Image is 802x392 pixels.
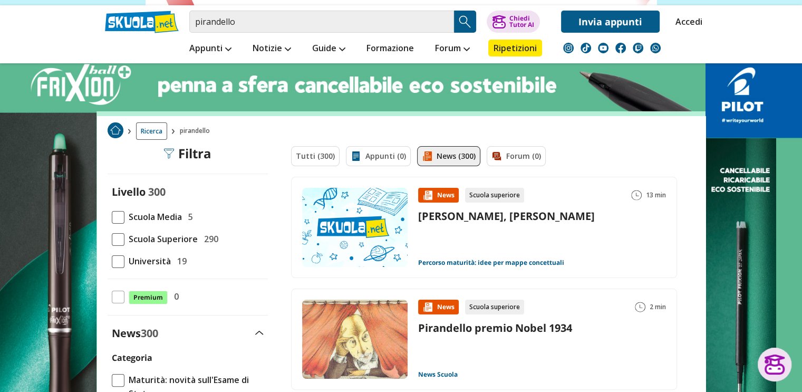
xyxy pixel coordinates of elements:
img: News contenuto [422,302,433,312]
span: Università [124,254,171,268]
a: Home [108,122,123,140]
button: ChiediTutor AI [487,11,540,33]
img: Immagine news [302,300,408,379]
a: Ripetizioni [488,40,542,56]
div: Scuola superiore [465,188,524,203]
span: 300 [148,185,166,199]
a: Invia appunti [561,11,660,33]
div: News [418,300,459,314]
span: 290 [200,232,218,246]
div: Scuola superiore [465,300,524,314]
a: Ricerca [136,122,167,140]
div: Filtra [163,146,211,161]
img: News filtro contenuto attivo [422,151,432,161]
input: Cerca appunti, riassunti o versioni [189,11,454,33]
a: Percorso maturità: idee per mappe concettuali [418,259,564,267]
div: News [418,188,459,203]
a: Notizie [250,40,294,59]
a: Guide [310,40,348,59]
a: News Scuola [418,370,458,379]
span: 300 [141,326,158,340]
img: Tempo lettura [635,302,645,312]
div: Chiedi Tutor AI [509,15,534,28]
img: Apri e chiudi sezione [255,331,264,335]
a: Appunti [187,40,234,59]
img: News contenuto [422,190,433,200]
a: [PERSON_NAME], [PERSON_NAME] [418,209,595,223]
a: Pirandello premio Nobel 1934 [418,321,572,335]
img: tiktok [581,43,591,53]
a: Formazione [364,40,417,59]
label: Categoria [112,352,152,364]
img: youtube [598,43,608,53]
img: instagram [563,43,574,53]
label: Livello [112,185,146,199]
img: Cerca appunti, riassunti o versioni [457,14,473,30]
img: Immagine news [302,188,408,267]
a: Accedi [675,11,698,33]
span: 13 min [646,188,666,203]
img: WhatsApp [650,43,661,53]
span: 19 [173,254,187,268]
img: facebook [615,43,626,53]
img: Tempo lettura [631,190,642,200]
a: News (300) [417,146,480,166]
span: Scuola Media [124,210,182,224]
span: 2 min [650,300,666,314]
span: pirandello [180,122,214,140]
span: 5 [184,210,193,224]
span: 0 [170,290,179,303]
span: Premium [129,291,168,304]
button: Search Button [454,11,476,33]
img: Home [108,122,123,138]
span: Scuola Superiore [124,232,198,246]
img: twitch [633,43,643,53]
img: Filtra filtri mobile [163,148,174,159]
label: News [112,326,158,340]
a: Tutti (300) [291,146,340,166]
a: Forum [432,40,472,59]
